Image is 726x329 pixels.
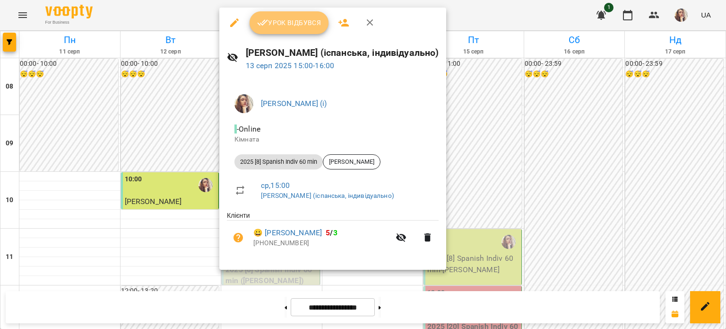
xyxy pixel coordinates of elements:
[261,192,394,199] a: [PERSON_NAME] (іспанська, індивідуально)
[234,135,431,144] p: Кімната
[333,228,337,237] span: 3
[261,99,327,108] a: [PERSON_NAME] (і)
[250,11,329,34] button: Урок відбувся
[261,181,290,190] a: ср , 15:00
[234,158,323,166] span: 2025 [8] Spanish Indiv 60 min
[234,94,253,113] img: 81cb2171bfcff7464404e752be421e56.JPG
[326,228,337,237] b: /
[326,228,330,237] span: 5
[323,158,380,166] span: [PERSON_NAME]
[234,124,262,133] span: - Online
[253,239,390,248] p: [PHONE_NUMBER]
[246,61,335,70] a: 13 серп 2025 15:00-16:00
[253,227,322,239] a: 😀 [PERSON_NAME]
[257,17,321,28] span: Урок відбувся
[246,45,439,60] h6: [PERSON_NAME] (іспанська, індивідуально)
[323,154,380,169] div: [PERSON_NAME]
[227,211,439,258] ul: Клієнти
[227,226,250,249] button: Візит ще не сплачено. Додати оплату?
